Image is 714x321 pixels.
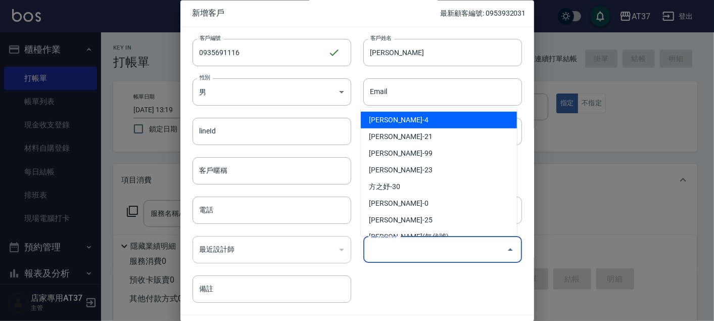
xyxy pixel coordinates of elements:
[361,178,517,195] li: 方之妤-30
[361,128,517,145] li: [PERSON_NAME]-21
[361,112,517,128] li: [PERSON_NAME]-4
[361,162,517,178] li: [PERSON_NAME]-23
[193,8,441,18] span: 新增客戶
[361,228,517,245] li: [PERSON_NAME](無代號)
[440,8,526,19] p: 最新顧客編號: 0953932031
[361,145,517,162] li: [PERSON_NAME]-99
[370,34,392,42] label: 客戶姓名
[200,74,210,81] label: 性別
[193,78,351,106] div: 男
[361,195,517,212] li: [PERSON_NAME]-0
[200,34,221,42] label: 客戶編號
[361,212,517,228] li: [PERSON_NAME]-25
[502,242,518,258] button: Close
